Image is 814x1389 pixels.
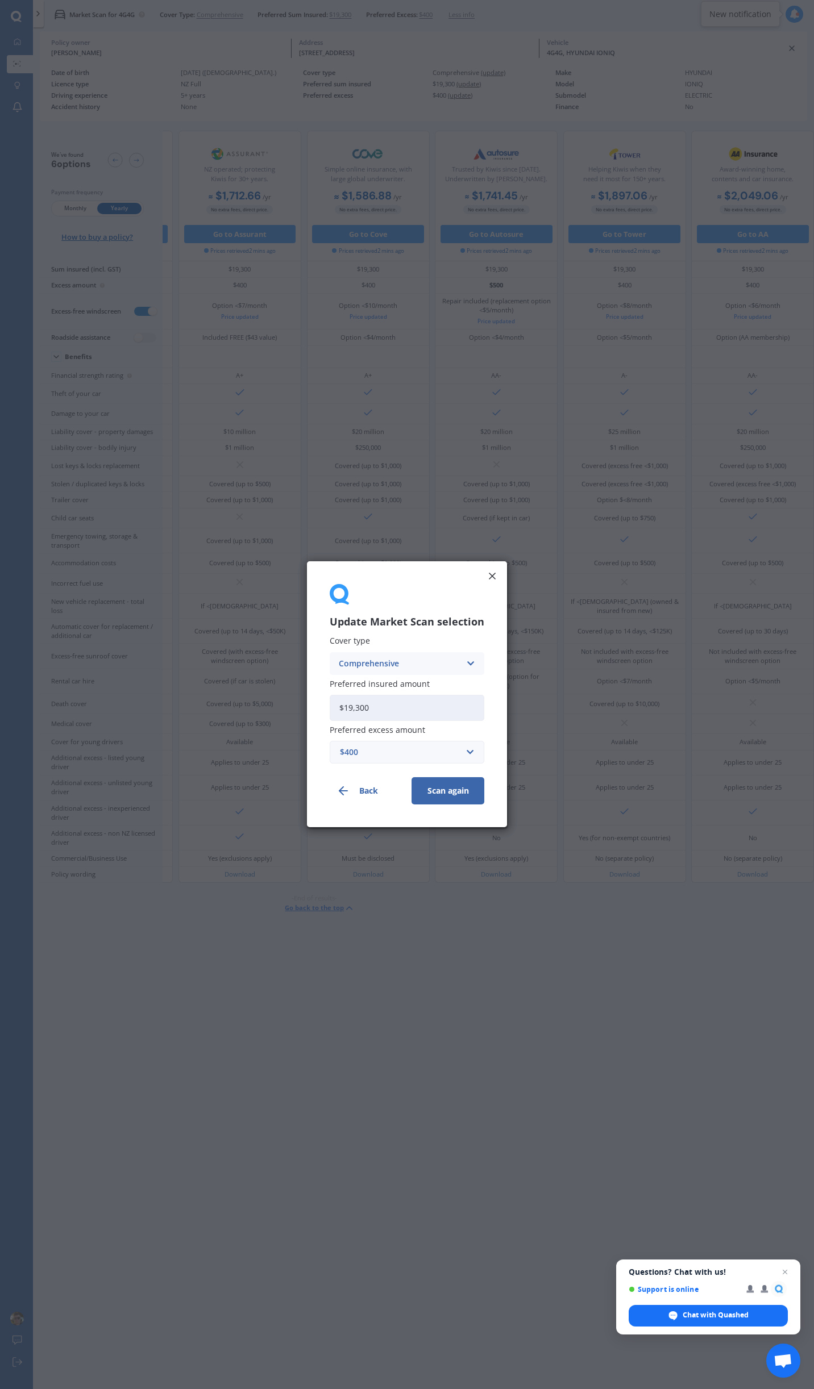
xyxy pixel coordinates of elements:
[330,778,402,805] button: Back
[330,616,484,629] h3: Update Market Scan selection
[683,1310,749,1320] span: Chat with Quashed
[778,1265,792,1279] span: Close chat
[330,725,425,736] span: Preferred excess amount
[330,678,430,689] span: Preferred insured amount
[629,1285,738,1294] span: Support is online
[629,1305,788,1327] div: Chat with Quashed
[766,1344,800,1378] div: Open chat
[339,657,460,670] div: Comprehensive
[340,746,460,759] div: $400
[330,636,370,646] span: Cover type
[412,778,484,805] button: Scan again
[330,695,484,721] input: Enter amount
[629,1267,788,1277] span: Questions? Chat with us!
